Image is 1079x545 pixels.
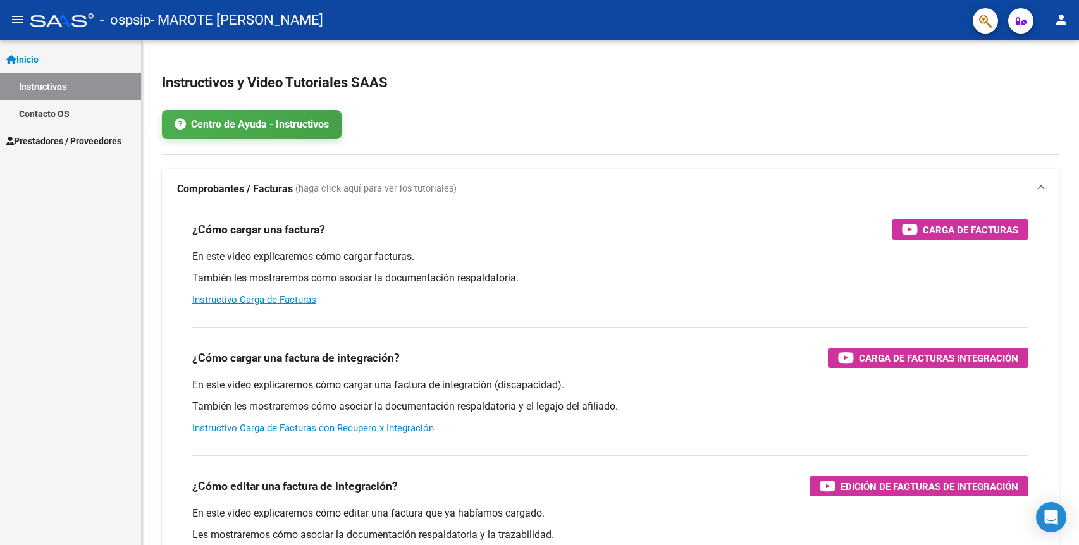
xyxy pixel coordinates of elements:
span: Inicio [6,52,39,66]
span: (haga click aquí para ver los tutoriales) [295,182,457,196]
h2: Instructivos y Video Tutoriales SAAS [162,71,1059,95]
p: En este video explicaremos cómo cargar facturas. [192,250,1028,264]
a: Instructivo Carga de Facturas con Recupero x Integración [192,422,434,434]
mat-expansion-panel-header: Comprobantes / Facturas (haga click aquí para ver los tutoriales) [162,169,1059,209]
span: - MAROTE [PERSON_NAME] [151,6,323,34]
p: En este video explicaremos cómo cargar una factura de integración (discapacidad). [192,378,1028,392]
h3: ¿Cómo editar una factura de integración? [192,477,398,495]
mat-icon: person [1054,12,1069,27]
span: - ospsip [100,6,151,34]
a: Centro de Ayuda - Instructivos [162,110,342,139]
div: Open Intercom Messenger [1036,502,1066,532]
span: Prestadores / Proveedores [6,134,121,148]
p: También les mostraremos cómo asociar la documentación respaldatoria. [192,271,1028,285]
button: Carga de Facturas Integración [828,348,1028,368]
p: Les mostraremos cómo asociar la documentación respaldatoria y la trazabilidad. [192,528,1028,542]
mat-icon: menu [10,12,25,27]
span: Carga de Facturas Integración [859,350,1018,366]
strong: Comprobantes / Facturas [177,182,293,196]
button: Carga de Facturas [892,219,1028,240]
h3: ¿Cómo cargar una factura de integración? [192,349,400,367]
span: Edición de Facturas de integración [841,479,1018,494]
button: Edición de Facturas de integración [810,476,1028,496]
p: También les mostraremos cómo asociar la documentación respaldatoria y el legajo del afiliado. [192,400,1028,413]
h3: ¿Cómo cargar una factura? [192,221,325,238]
p: En este video explicaremos cómo editar una factura que ya habíamos cargado. [192,506,1028,520]
a: Instructivo Carga de Facturas [192,294,316,305]
span: Carga de Facturas [923,222,1018,238]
